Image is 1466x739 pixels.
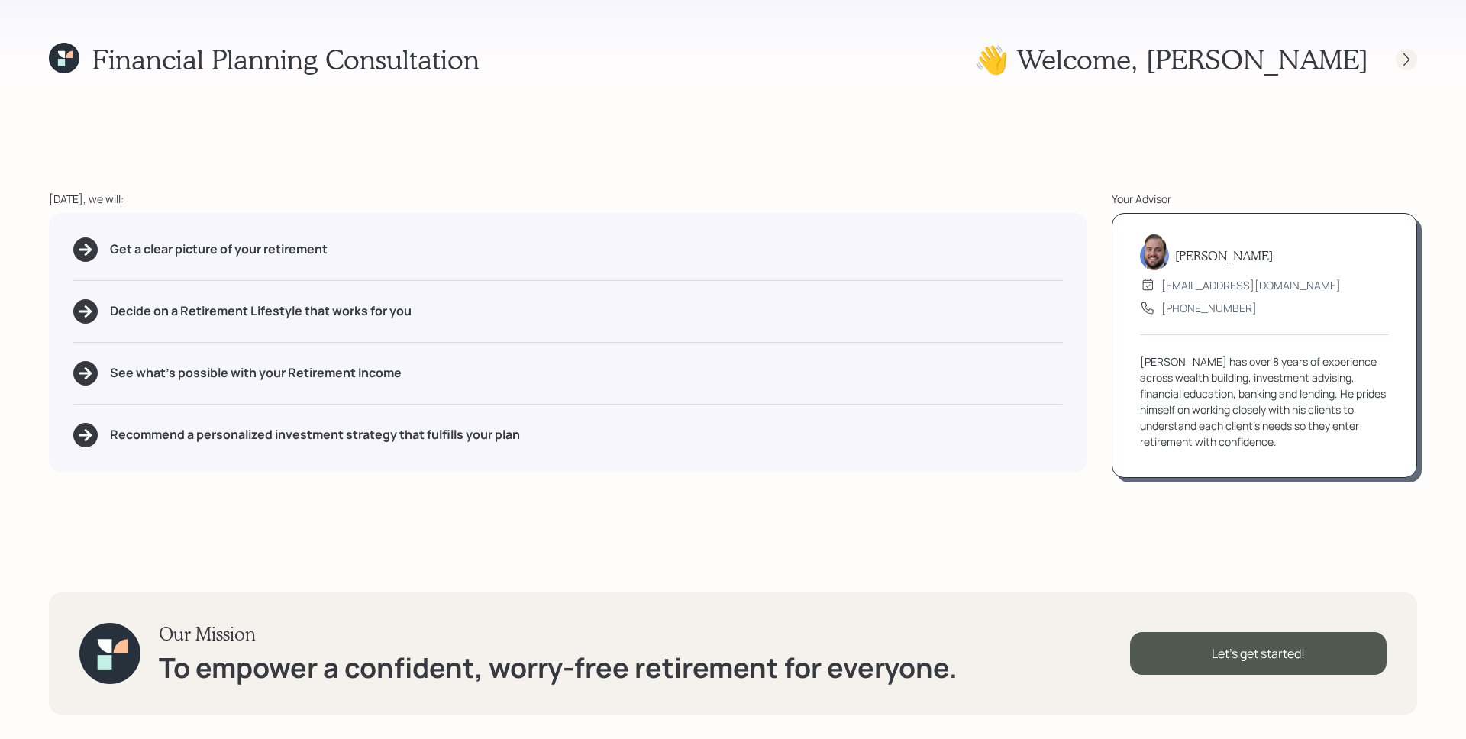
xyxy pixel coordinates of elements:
h5: See what's possible with your Retirement Income [110,366,402,380]
h5: Decide on a Retirement Lifestyle that works for you [110,304,412,318]
h5: Recommend a personalized investment strategy that fulfills your plan [110,428,520,442]
img: james-distasi-headshot.png [1140,234,1169,270]
div: [EMAIL_ADDRESS][DOMAIN_NAME] [1161,277,1341,293]
h1: Financial Planning Consultation [92,43,480,76]
h5: [PERSON_NAME] [1175,248,1273,263]
div: [DATE], we will: [49,191,1087,207]
div: Let's get started! [1130,632,1387,675]
div: [PERSON_NAME] has over 8 years of experience across wealth building, investment advising, financi... [1140,353,1389,450]
h1: 👋 Welcome , [PERSON_NAME] [974,43,1368,76]
div: Your Advisor [1112,191,1417,207]
h1: To empower a confident, worry-free retirement for everyone. [159,651,957,684]
h3: Our Mission [159,623,957,645]
h5: Get a clear picture of your retirement [110,242,328,257]
div: [PHONE_NUMBER] [1161,300,1257,316]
